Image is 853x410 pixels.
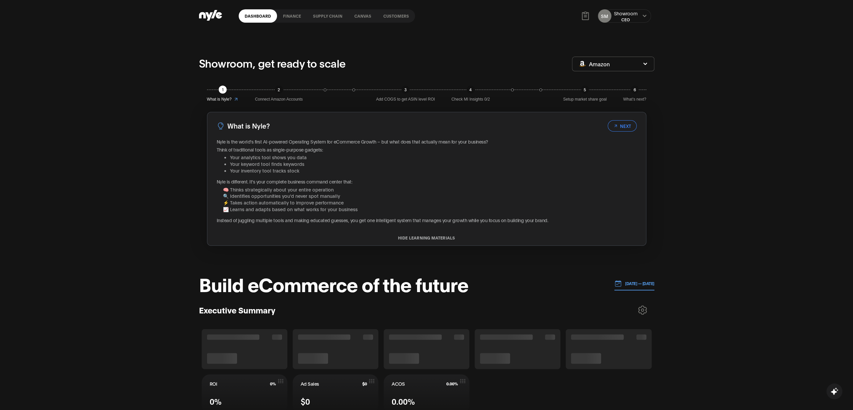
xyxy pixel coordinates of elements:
span: 0% [270,381,276,386]
span: Amazon [589,60,610,68]
button: HIDE LEARNING MATERIALS [207,235,646,240]
a: Dashboard [239,9,277,23]
img: 01.01.24 — 07.01.24 [614,280,622,287]
p: Nyle is the world's first AI-powered Operating System for eCommerce Growth – but what does that a... [217,138,637,145]
p: Think of traditional tools as single-purpose gadgets: [217,146,637,153]
div: Showroom [614,10,638,17]
div: 5 [581,86,589,94]
li: Your keyword tool finds keywords [230,161,637,167]
span: 0% [210,395,222,407]
button: SM [598,9,611,23]
span: Connect Amazon Accounts [255,96,303,103]
div: 6 [631,86,639,94]
li: 📈 Learns and adapts based on what works for your business [223,206,637,212]
p: Showroom, get ready to scale [199,55,346,71]
li: ⚡ Takes action automatically to improve performance [223,199,637,206]
span: What’s next? [623,96,646,103]
a: Customers [377,9,415,23]
h1: Build eCommerce of the future [199,274,468,294]
a: Supply chain [307,9,348,23]
button: NEXT [608,120,637,132]
span: 0.00% [392,395,415,407]
li: 🔍 Identifies opportunities you'd never spot manually [223,193,637,199]
h3: What is Nyle? [227,121,270,131]
p: [DATE] — [DATE] [622,280,654,286]
span: ACOS [392,380,405,387]
div: CEO [614,17,638,22]
span: Setup market share goal [563,96,607,103]
span: Check MI Insights 0/2 [451,96,490,103]
h3: Executive Summary [199,305,275,315]
div: 2 [275,86,283,94]
button: [DATE] — [DATE] [614,277,654,290]
span: ROI [210,380,217,387]
span: 0.00% [446,381,458,386]
div: 4 [467,86,475,94]
img: Amazon [579,61,586,67]
img: LightBulb [217,122,225,130]
li: 🧠 Thinks strategically about your entire operation [223,186,637,193]
span: What is Nyle? [207,96,232,103]
div: 3 [401,86,409,94]
a: Canvas [348,9,377,23]
li: Your analytics tool shows you data [230,154,637,161]
span: Ad Sales [301,380,319,387]
span: $0 [362,381,367,386]
span: Add COGS to get ASIN level ROI [376,96,435,103]
button: ShowroomCEO [614,10,638,22]
li: Your inventory tool tracks stock [230,167,637,174]
button: Amazon [572,57,654,71]
p: Instead of juggling multiple tools and making educated guesses, you get one intelligent system th... [217,217,637,223]
p: Nyle is different. It's your complete business command center that: [217,178,637,185]
a: finance [277,9,307,23]
div: 1 [219,86,227,94]
span: $0 [301,395,310,407]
